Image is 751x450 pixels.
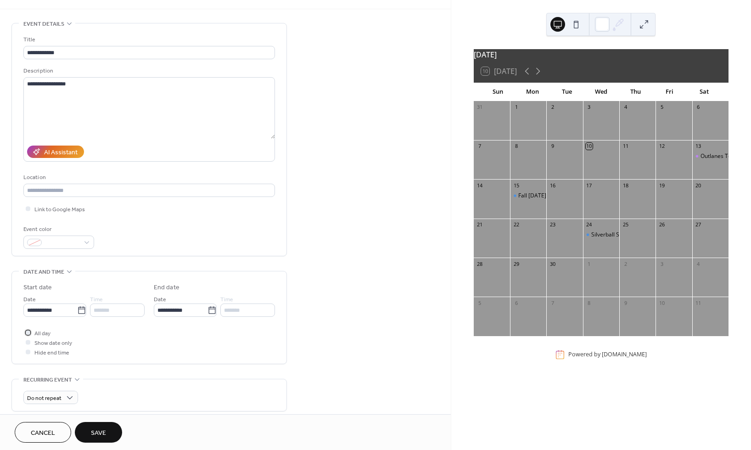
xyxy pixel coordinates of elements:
div: Silverball Sweeties Fall League Start [583,231,619,239]
div: 25 [622,221,629,228]
div: 3 [658,260,665,267]
div: 3 [586,104,593,111]
div: 5 [476,299,483,306]
div: Mon [515,83,549,101]
span: Time [220,295,233,304]
div: 9 [622,299,629,306]
div: 16 [549,182,556,189]
div: Fall [DATE] League Start [518,192,580,200]
div: 18 [622,182,629,189]
div: 29 [513,260,520,267]
span: Cancel [31,428,55,438]
div: 24 [586,221,593,228]
div: 26 [658,221,665,228]
span: Link to Google Maps [34,205,85,214]
span: Show date only [34,338,72,348]
div: Fall Monday League Start [510,192,546,200]
div: 6 [513,299,520,306]
div: 20 [695,182,702,189]
div: 4 [622,104,629,111]
div: 19 [658,182,665,189]
div: Location [23,173,273,182]
div: Fri [652,83,687,101]
div: [DATE] [474,49,729,60]
span: Recurring event [23,375,72,385]
div: Tue [549,83,584,101]
div: 2 [622,260,629,267]
div: 7 [549,299,556,306]
div: 17 [586,182,593,189]
div: 6 [695,104,702,111]
div: 13 [695,143,702,150]
div: Thu [618,83,653,101]
span: Save [91,428,106,438]
span: All day [34,329,50,338]
div: 11 [622,143,629,150]
button: Save [75,422,122,443]
button: Cancel [15,422,71,443]
div: 30 [549,260,556,267]
div: Silverball Sweeties Fall League Start [591,231,683,239]
div: 12 [658,143,665,150]
div: 9 [549,143,556,150]
div: 22 [513,221,520,228]
div: 1 [586,260,593,267]
div: 23 [549,221,556,228]
a: [DOMAIN_NAME] [602,351,647,359]
div: Outlanes Tournament [692,152,729,160]
button: AI Assistant [27,146,84,158]
div: 4 [695,260,702,267]
div: 11 [695,299,702,306]
div: Event color [23,225,92,234]
div: 8 [586,299,593,306]
span: Date [23,295,36,304]
div: AI Assistant [44,148,78,157]
div: 10 [586,143,593,150]
div: 31 [476,104,483,111]
div: Title [23,35,273,45]
span: Date [154,295,166,304]
div: 1 [513,104,520,111]
div: Powered by [568,351,647,359]
div: 2 [549,104,556,111]
span: Hide end time [34,348,69,358]
div: Description [23,66,273,76]
span: Date and time [23,267,64,277]
div: Wed [584,83,618,101]
div: 28 [476,260,483,267]
div: 27 [695,221,702,228]
div: 21 [476,221,483,228]
span: Do not repeat [27,393,62,404]
div: End date [154,283,179,292]
span: Event details [23,19,64,29]
div: 14 [476,182,483,189]
div: 15 [513,182,520,189]
div: 10 [658,299,665,306]
div: Start date [23,283,52,292]
div: 5 [658,104,665,111]
div: 8 [513,143,520,150]
span: Time [90,295,103,304]
div: 7 [476,143,483,150]
div: Sat [687,83,721,101]
div: Sun [481,83,516,101]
